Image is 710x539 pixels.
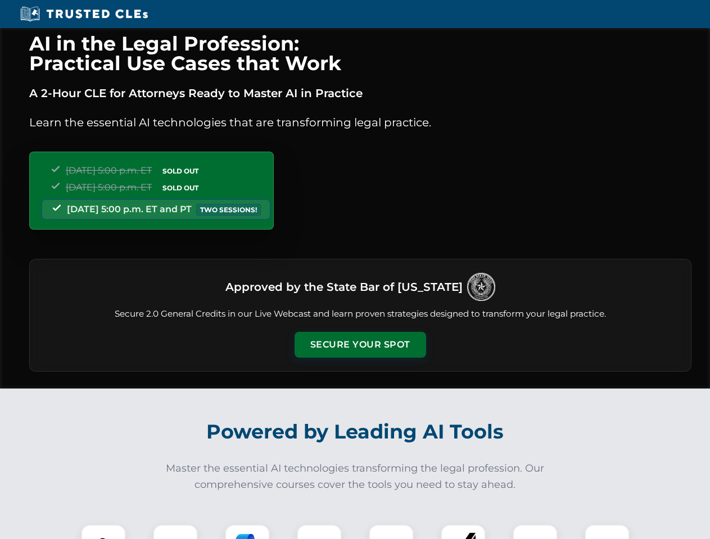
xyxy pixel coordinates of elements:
[43,308,677,321] p: Secure 2.0 General Credits in our Live Webcast and learn proven strategies designed to transform ...
[17,6,151,22] img: Trusted CLEs
[295,332,426,358] button: Secure Your Spot
[44,412,667,451] h2: Powered by Leading AI Tools
[66,182,152,193] span: [DATE] 5:00 p.m. ET
[159,182,202,194] span: SOLD OUT
[159,165,202,177] span: SOLD OUT
[29,34,691,73] h1: AI in the Legal Profession: Practical Use Cases that Work
[159,460,552,493] p: Master the essential AI technologies transforming the legal profession. Our comprehensive courses...
[225,277,463,297] h3: Approved by the State Bar of [US_STATE]
[467,273,495,301] img: Logo
[66,165,152,176] span: [DATE] 5:00 p.m. ET
[29,113,691,131] p: Learn the essential AI technologies that are transforming legal practice.
[29,84,691,102] p: A 2-Hour CLE for Attorneys Ready to Master AI in Practice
